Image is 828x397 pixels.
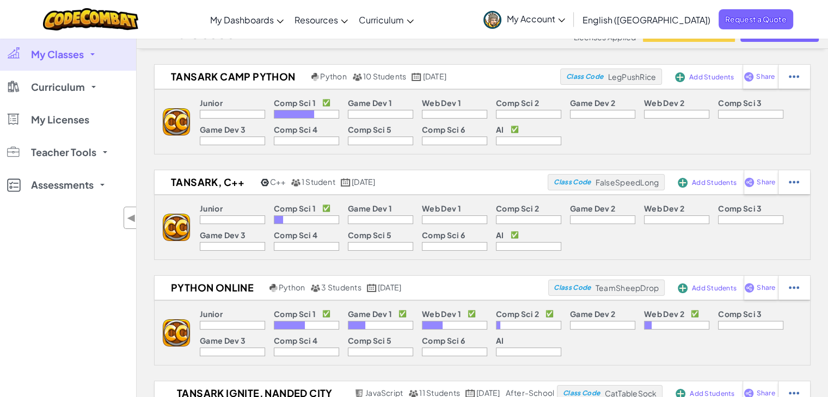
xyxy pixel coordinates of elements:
[274,125,317,134] p: Comp Sci 4
[692,285,737,291] span: Add Students
[155,69,309,85] h2: Tansark Camp Python
[155,280,548,296] a: Python Online Python 3 Students [DATE]
[596,177,659,187] span: FalseSpeedLong
[348,336,391,345] p: Comp Sci 5
[163,214,190,241] img: logo
[341,178,351,187] img: calendar.svg
[367,284,377,292] img: calendar.svg
[274,204,316,213] p: Comp Sci 1
[353,5,419,34] a: Curriculum
[678,178,688,188] img: IconAddStudents.svg
[163,108,190,135] img: logo
[678,283,688,293] img: IconAddStudents.svg
[596,283,659,293] span: TeamSheepDrop
[689,74,734,80] span: Add Students
[478,2,571,36] a: My Account
[422,309,461,318] p: Web Dev 1
[563,390,600,396] span: Class Code
[348,125,391,134] p: Comp Sci 5
[210,14,274,26] span: My Dashboards
[352,177,375,187] span: [DATE]
[31,82,85,92] span: Curriculum
[496,204,539,213] p: Comp Sci 2
[274,98,316,107] p: Comp Sci 1
[289,5,353,34] a: Resources
[644,98,684,107] p: Web Dev 2
[200,204,223,213] p: Junior
[274,309,316,318] p: Comp Sci 1
[570,309,615,318] p: Game Dev 2
[310,284,320,292] img: MultipleUsers.png
[744,283,755,293] img: IconShare_Purple.svg
[322,309,330,318] p: ✅
[311,73,320,81] img: python.png
[496,231,504,239] p: AI
[719,9,793,29] a: Request a Quote
[31,180,94,190] span: Assessments
[200,336,246,345] p: Game Dev 3
[691,309,699,318] p: ✅
[789,283,799,293] img: IconStudentEllipsis.svg
[789,72,799,82] img: IconStudentEllipsis.svg
[359,14,404,26] span: Curriculum
[511,231,519,239] p: ✅
[554,179,591,185] span: Class Code
[302,177,335,187] span: 1 Student
[570,204,615,213] p: Game Dev 2
[155,69,560,85] a: Tansark Camp Python Python 10 Students [DATE]
[348,309,392,318] p: Game Dev 1
[554,284,591,291] span: Class Code
[511,125,519,134] p: ✅
[422,336,465,345] p: Comp Sci 6
[422,125,465,134] p: Comp Sci 6
[43,8,138,30] img: CodeCombat logo
[320,71,346,81] span: Python
[321,282,361,292] span: 3 Students
[744,177,755,187] img: IconShare_Purple.svg
[496,309,539,318] p: Comp Sci 2
[200,98,223,107] p: Junior
[577,5,716,34] a: English ([GEOGRAPHIC_DATA])
[363,71,407,81] span: 10 Students
[274,336,317,345] p: Comp Sci 4
[352,73,362,81] img: MultipleUsers.png
[205,5,289,34] a: My Dashboards
[31,115,89,125] span: My Licenses
[718,204,762,213] p: Comp Sci 3
[348,204,392,213] p: Game Dev 1
[269,284,278,292] img: python.png
[675,72,685,82] img: IconAddStudents.svg
[574,33,636,41] span: Licenses Applied
[756,390,775,396] span: Share
[261,178,269,187] img: cpp.png
[200,125,246,134] p: Game Dev 3
[348,98,392,107] p: Game Dev 1
[690,390,734,397] span: Add Students
[423,71,446,81] span: [DATE]
[155,174,258,190] h2: Tansark, C++
[348,231,391,239] p: Comp Sci 5
[692,179,737,186] span: Add Students
[398,309,407,318] p: ✅
[644,204,684,213] p: Web Dev 2
[570,98,615,107] p: Game Dev 2
[274,231,317,239] p: Comp Sci 4
[566,73,603,80] span: Class Code
[291,178,300,187] img: MultipleUsers.png
[412,73,421,81] img: calendar.svg
[127,210,136,226] span: ◀
[155,280,267,296] h2: Python Online
[422,231,465,239] p: Comp Sci 6
[422,98,461,107] p: Web Dev 1
[163,319,190,346] img: logo
[295,14,338,26] span: Resources
[270,177,285,187] span: C++
[483,11,501,29] img: avatar
[744,72,754,82] img: IconShare_Purple.svg
[155,174,548,190] a: Tansark, C++ C++ 1 Student [DATE]
[718,309,762,318] p: Comp Sci 3
[644,309,684,318] p: Web Dev 2
[757,284,775,291] span: Share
